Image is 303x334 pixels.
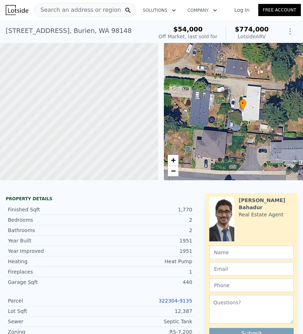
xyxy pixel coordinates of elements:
[239,100,246,107] span: •
[100,237,192,244] div: 1951
[171,166,175,175] span: −
[8,258,100,265] div: Heating
[239,99,246,112] div: •
[226,6,258,14] a: Log In
[8,206,100,213] div: Finished Sqft
[209,279,294,292] input: Phone
[239,197,294,211] div: [PERSON_NAME] Bahadur
[100,206,192,213] div: 1,770
[100,216,192,224] div: 2
[258,4,301,16] a: Free Account
[8,247,100,255] div: Year Improved
[6,26,132,36] div: [STREET_ADDRESS] , Burien , WA 98148
[100,318,192,325] div: Septic Tank
[8,308,100,315] div: Lot Sqft
[100,268,192,275] div: 1
[6,196,194,202] div: Property details
[173,25,202,33] span: $54,000
[100,308,192,315] div: 12,387
[239,211,283,218] div: Real Estate Agent
[100,247,192,255] div: 1951
[209,246,294,259] input: Name
[137,4,182,17] button: Solutions
[235,33,269,40] div: Lotside ARV
[8,237,100,244] div: Year Built
[8,268,100,275] div: Fireplaces
[8,279,100,286] div: Garage Sqft
[283,24,297,39] button: Show Options
[158,33,217,40] div: Off Market, last sold for
[182,4,223,17] button: Company
[100,258,192,265] div: Heat Pump
[6,5,28,15] img: Lotside
[8,216,100,224] div: Bedrooms
[209,262,294,276] input: Email
[171,156,175,164] span: +
[235,25,269,33] span: $774,000
[100,227,192,234] div: 2
[168,166,179,176] a: Zoom out
[8,318,100,325] div: Sewer
[158,298,192,304] a: 322304-9135
[8,227,100,234] div: Bathrooms
[168,155,179,166] a: Zoom in
[35,6,121,14] span: Search an address or region
[100,279,192,286] div: 440
[8,297,100,304] div: Parcel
